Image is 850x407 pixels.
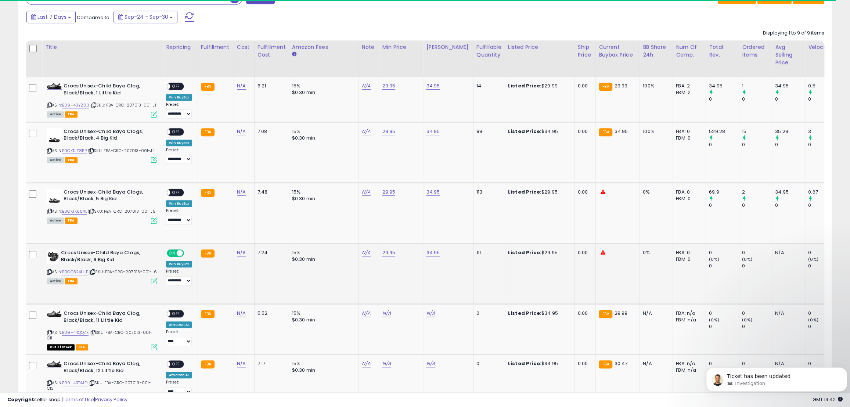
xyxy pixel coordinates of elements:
div: 0 [476,360,499,367]
div: 1 [742,83,772,89]
div: FBM: 0 [676,135,700,141]
div: $0.30 min [292,195,353,202]
span: All listings currently available for purchase on Amazon [47,157,64,163]
a: Terms of Use [63,396,94,403]
a: B0CKTK864L [62,208,87,215]
div: ASIN: [47,128,157,162]
b: Listed Price: [508,360,541,367]
div: Win BuyBox [166,140,192,146]
div: 0 [709,141,739,148]
div: 0 [742,202,772,209]
a: N/A [237,188,246,196]
div: 0 [709,96,739,102]
b: Crocs Unisex-Child Baya Clog, Black/Black, 11 Little Kid [64,310,153,325]
div: Fulfillment [201,43,231,51]
div: $0.30 min [292,256,353,263]
div: Ordered Items [742,43,769,59]
small: FBA [201,83,215,91]
a: N/A [382,360,391,367]
a: 29.95 [382,128,395,135]
a: B0CQ324HJF [62,269,88,275]
div: 0 [709,249,739,256]
a: N/A [362,360,371,367]
button: Last 7 Days [26,11,76,23]
div: Note [362,43,376,51]
div: FBA: 2 [676,83,700,89]
b: Listed Price: [508,82,541,89]
div: 0 [808,96,838,102]
a: B09H43YZ83 [62,102,89,108]
div: 0.00 [578,249,590,256]
div: 14 [476,83,499,89]
span: Sep-24 - Sep-30 [125,13,168,21]
div: Amazon Fees [292,43,356,51]
div: 111 [476,249,499,256]
small: FBA [201,310,215,318]
div: 0 [742,96,772,102]
span: FBA [76,344,88,350]
div: Current Buybox Price [599,43,637,59]
div: Preset: [166,329,192,346]
div: 0 [742,141,772,148]
div: Amazon AI [166,321,192,328]
span: 34.95 [614,128,628,135]
img: 31ontmQYWsL._SL40_.jpg [47,310,62,317]
div: 5.52 [257,310,283,317]
a: N/A [237,128,246,135]
small: FBA [201,128,215,136]
div: ASIN: [47,360,157,400]
small: (0%) [709,317,719,323]
span: | SKU: FBA-CRC-207013-001-J5 [88,208,155,214]
div: BB Share 24h. [643,43,670,59]
div: 0.00 [578,83,590,89]
a: N/A [237,82,246,90]
div: 7.08 [257,128,283,135]
small: FBA [599,128,612,136]
span: FBA [65,111,78,118]
small: FBA [599,360,612,368]
a: N/A [382,310,391,317]
span: | SKU: FBA-CRC-207013-001-C11 [47,329,152,341]
span: 30.47 [614,360,627,367]
div: Total Rev. [709,43,736,59]
span: Last 7 Days [37,13,66,21]
div: 15% [292,128,353,135]
span: ON [168,250,177,256]
div: 0.00 [578,360,590,367]
span: All listings currently available for purchase on Amazon [47,217,64,224]
div: 0 [742,249,772,256]
a: Privacy Policy [95,396,127,403]
div: Listed Price [508,43,572,51]
div: Num of Comp. [676,43,703,59]
div: 0 [775,141,805,148]
div: FBA: 0 [676,189,700,195]
div: $0.30 min [292,367,353,374]
div: $34.95 [508,360,569,367]
div: 0 [709,263,739,269]
div: $29.99 [508,83,569,89]
div: $34.95 [508,310,569,317]
a: N/A [426,360,435,367]
div: FBM: 0 [676,195,700,202]
div: N/A [643,310,667,317]
a: 34.95 [426,82,440,90]
span: OFF [170,129,182,135]
div: 0% [643,189,667,195]
img: 31ontmQYWsL._SL40_.jpg [47,83,62,89]
div: 3 [808,128,838,135]
img: 41riIphvGAL._SL40_.jpg [47,249,59,264]
div: 15% [292,83,353,89]
div: 0 [742,310,772,317]
b: Listed Price: [508,128,541,135]
div: 89 [476,128,499,135]
b: Listed Price: [508,249,541,256]
div: Fulfillable Quantity [476,43,502,59]
small: FBA [599,83,612,91]
div: 69.9 [709,189,739,195]
span: Compared to: [77,14,111,21]
iframe: Intercom notifications message [703,352,850,403]
div: 2 [742,189,772,195]
a: 34.95 [426,188,440,196]
span: OFF [170,311,182,317]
